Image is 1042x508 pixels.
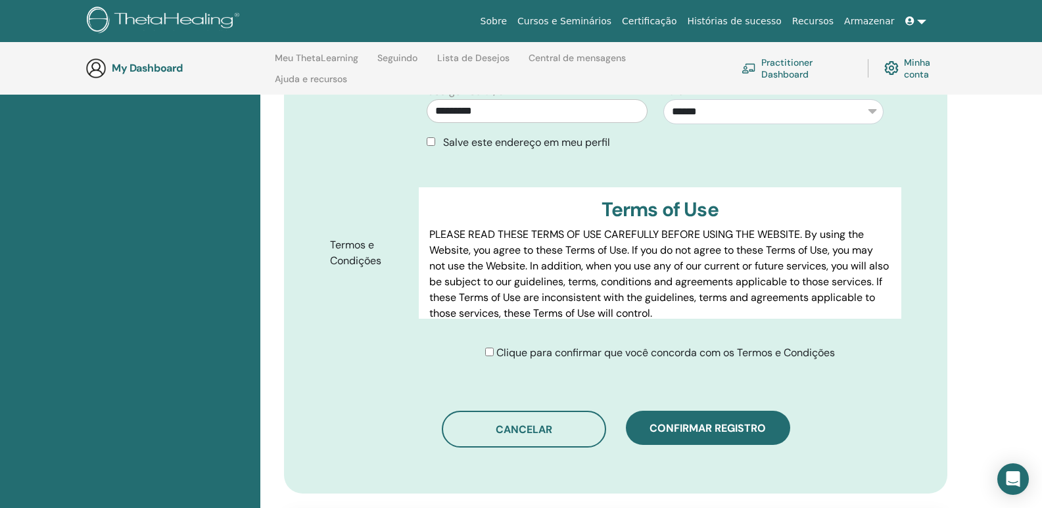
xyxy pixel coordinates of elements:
h3: My Dashboard [112,62,243,74]
a: Ajuda e recursos [275,74,347,95]
img: generic-user-icon.jpg [85,58,107,79]
div: Open Intercom Messenger [997,463,1029,495]
a: Armazenar [839,9,899,34]
span: Salve este endereço em meu perfil [443,135,610,149]
span: Confirmar registro [650,421,766,435]
a: Minha conta [884,54,952,83]
span: Cancelar [496,423,552,436]
a: Cursos e Seminários [512,9,617,34]
p: PLEASE READ THESE TERMS OF USE CAREFULLY BEFORE USING THE WEBSITE. By using the Website, you agre... [429,227,891,321]
a: Histórias de sucesso [682,9,787,34]
img: logo.png [87,7,244,36]
a: Recursos [787,9,839,34]
label: Termos e Condições [320,233,419,273]
a: Seguindo [377,53,417,74]
a: Central de mensagens [529,53,626,74]
a: Certificação [617,9,682,34]
button: Cancelar [442,411,606,448]
a: Sobre [475,9,512,34]
a: Meu ThetaLearning [275,53,358,74]
button: Confirmar registro [626,411,790,445]
a: Practitioner Dashboard [742,54,852,83]
img: chalkboard-teacher.svg [742,63,756,74]
span: Clique para confirmar que você concorda com os Termos e Condições [496,346,835,359]
a: Lista de Desejos [437,53,509,74]
img: cog.svg [884,58,898,78]
h3: Terms of Use [429,198,891,221]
